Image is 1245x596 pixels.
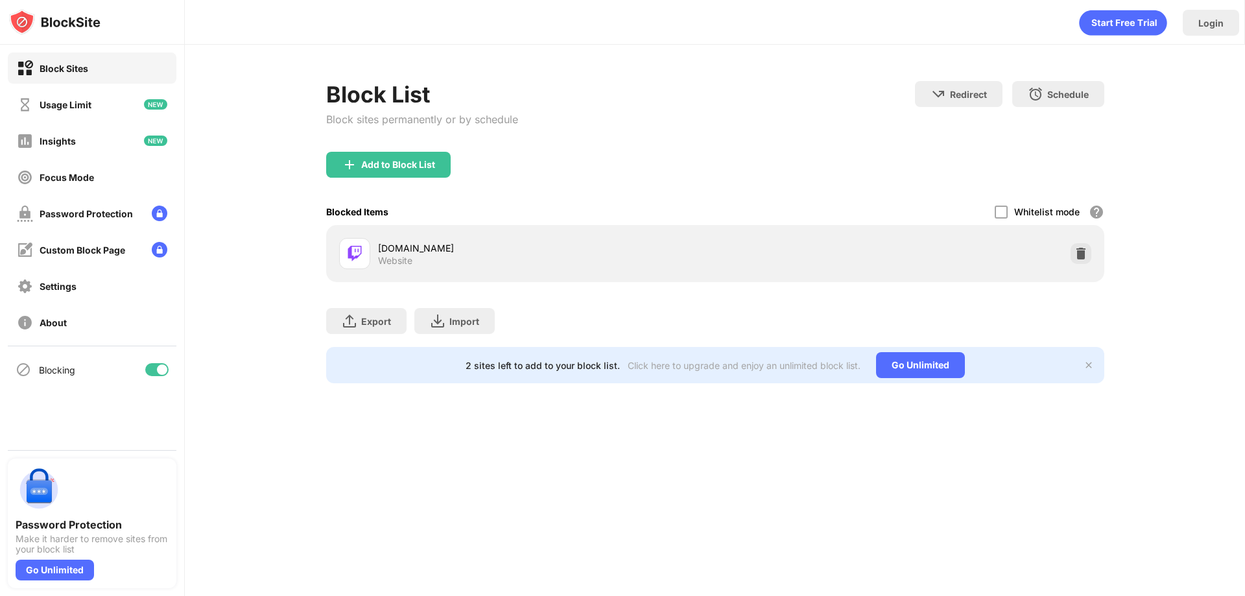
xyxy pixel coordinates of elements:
img: settings-off.svg [17,278,33,294]
div: Block Sites [40,63,88,74]
div: Redirect [950,89,987,100]
div: Whitelist mode [1014,206,1080,217]
div: Go Unlimited [876,352,965,378]
div: animation [1079,10,1167,36]
img: customize-block-page-off.svg [17,242,33,258]
img: new-icon.svg [144,136,167,146]
div: Blocking [39,364,75,375]
img: focus-off.svg [17,169,33,185]
img: logo-blocksite.svg [9,9,101,35]
div: Block sites permanently or by schedule [326,113,518,126]
div: Custom Block Page [40,244,125,256]
div: Go Unlimited [16,560,94,580]
img: password-protection-off.svg [17,206,33,222]
div: Settings [40,281,77,292]
div: Block List [326,81,518,108]
div: Add to Block List [361,160,435,170]
img: lock-menu.svg [152,242,167,257]
div: Password Protection [16,518,169,531]
img: time-usage-off.svg [17,97,33,113]
img: about-off.svg [17,315,33,331]
div: Export [361,316,391,327]
img: insights-off.svg [17,133,33,149]
img: blocking-icon.svg [16,362,31,377]
div: About [40,317,67,328]
img: block-on.svg [17,60,33,77]
div: Schedule [1047,89,1089,100]
div: Usage Limit [40,99,91,110]
img: new-icon.svg [144,99,167,110]
img: x-button.svg [1084,360,1094,370]
div: Make it harder to remove sites from your block list [16,534,169,554]
div: Login [1198,18,1224,29]
div: Website [378,255,412,267]
div: Insights [40,136,76,147]
div: 2 sites left to add to your block list. [466,360,620,371]
img: push-password-protection.svg [16,466,62,513]
div: Import [449,316,479,327]
div: Focus Mode [40,172,94,183]
div: [DOMAIN_NAME] [378,241,715,255]
div: Password Protection [40,208,133,219]
div: Blocked Items [326,206,388,217]
img: lock-menu.svg [152,206,167,221]
img: favicons [347,246,362,261]
div: Click here to upgrade and enjoy an unlimited block list. [628,360,860,371]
